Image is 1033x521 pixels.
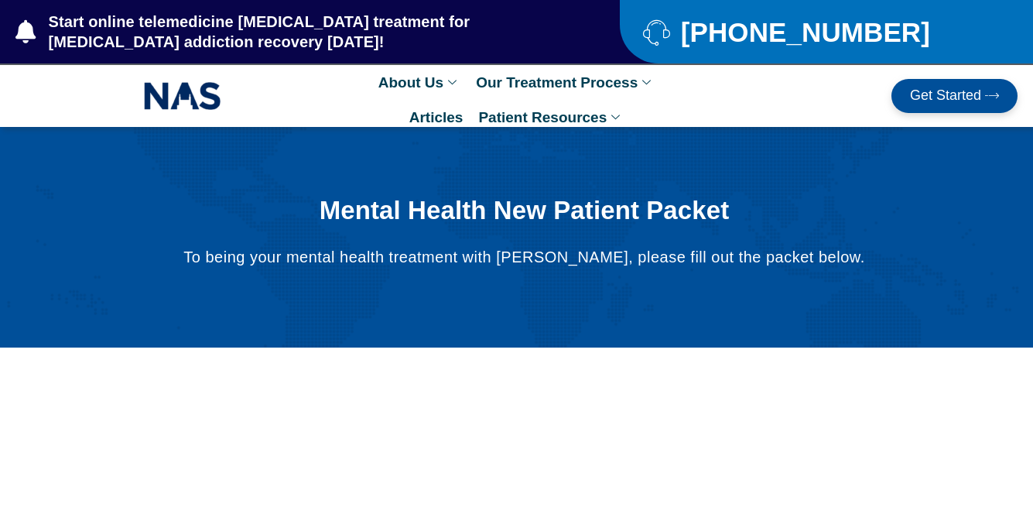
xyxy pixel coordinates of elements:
[371,65,468,100] a: About Us
[643,19,994,46] a: [PHONE_NUMBER]
[402,100,471,135] a: Articles
[15,12,558,52] a: Start online telemedicine [MEDICAL_DATA] treatment for [MEDICAL_DATA] addiction recovery [DATE]!
[45,12,559,52] span: Start online telemedicine [MEDICAL_DATA] treatment for [MEDICAL_DATA] addiction recovery [DATE]!
[128,197,921,225] h1: Mental Health New Patient Packet
[891,79,1018,113] a: Get Started
[468,65,662,100] a: Our Treatment Process
[144,78,221,114] img: NAS_email_signature-removebg-preview.png
[128,248,921,266] p: To being your mental health treatment with [PERSON_NAME], please fill out the packet below.
[910,88,981,104] span: Get Started
[470,100,631,135] a: Patient Resources
[677,22,930,42] span: [PHONE_NUMBER]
